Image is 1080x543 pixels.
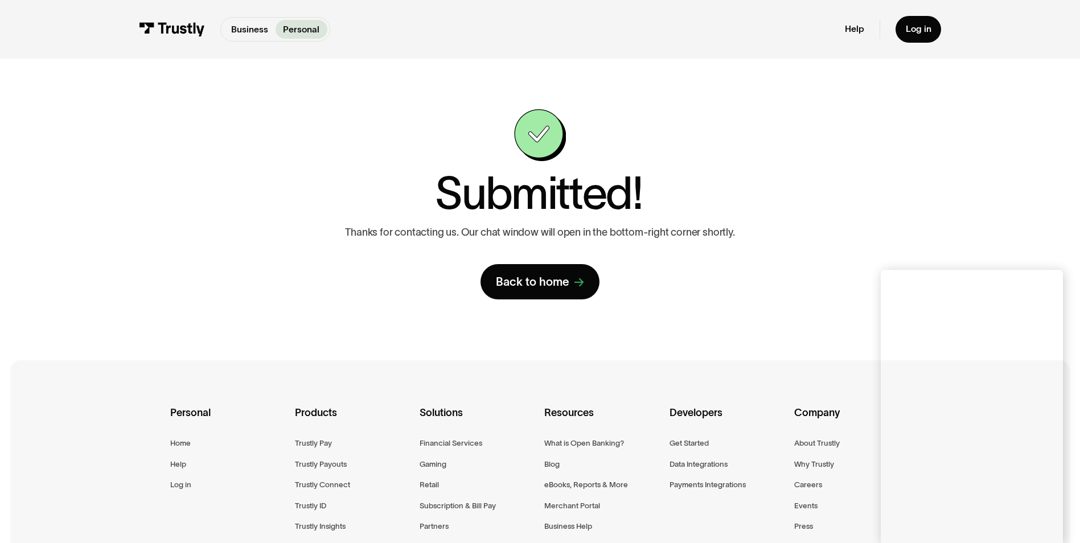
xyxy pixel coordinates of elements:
[420,478,439,491] a: Retail
[295,458,347,471] a: Trustly Payouts
[794,437,840,450] a: About Trustly
[420,458,446,471] a: Gaming
[544,437,624,450] a: What is Open Banking?
[496,274,569,289] div: Back to home
[295,405,410,437] div: Products
[231,23,268,36] p: Business
[794,405,910,437] div: Company
[794,499,818,512] a: Events
[420,520,449,533] a: Partners
[794,478,822,491] a: Careers
[794,458,834,471] a: Why Trustly
[170,478,191,491] a: Log in
[139,22,205,36] img: Trustly Logo
[544,520,592,533] a: Business Help
[544,458,560,471] a: Blog
[295,437,332,450] a: Trustly Pay
[170,458,186,471] a: Help
[223,20,276,38] a: Business
[420,437,482,450] a: Financial Services
[283,23,319,36] p: Personal
[420,499,496,512] a: Subscription & Bill Pay
[295,499,326,512] a: Trustly ID
[670,458,728,471] a: Data Integrations
[794,520,813,533] a: Press
[544,478,628,491] a: eBooks, Reports & More
[544,405,660,437] div: Resources
[544,499,600,512] a: Merchant Portal
[670,478,746,491] a: Payments Integrations
[906,23,931,35] div: Log in
[881,270,1063,543] iframe: Chat Window
[170,405,286,437] div: Personal
[295,520,346,533] a: Trustly Insights
[295,478,350,491] a: Trustly Connect
[845,23,864,35] a: Help
[345,227,734,238] p: Thanks for contacting us. Our chat window will open in the bottom-right corner shortly.
[170,437,191,450] a: Home
[670,437,709,450] a: Get Started
[435,171,643,216] h1: Submitted!
[276,20,327,38] a: Personal
[420,405,535,437] div: Solutions
[670,405,785,437] div: Developers
[481,264,600,299] a: Back to home
[896,16,942,43] a: Log in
